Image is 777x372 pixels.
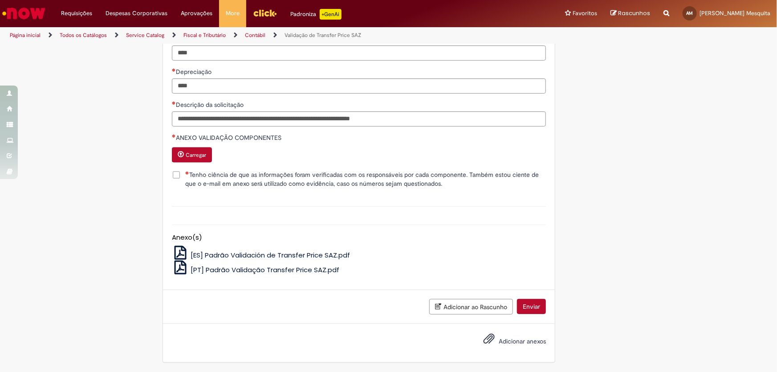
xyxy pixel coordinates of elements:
[172,111,546,127] input: Descrição da solicitação
[253,6,277,20] img: click_logo_yellow_360x200.png
[285,32,361,39] a: Validação de Transfer Price SAZ
[226,9,240,18] span: More
[517,299,546,314] button: Enviar
[126,32,164,39] a: Service Catalog
[429,299,513,315] button: Adicionar ao Rascunho
[700,9,770,17] span: [PERSON_NAME] Mesquita
[60,32,107,39] a: Todos os Catálogos
[172,134,176,138] span: Necessários
[610,9,650,18] a: Rascunhos
[185,172,189,175] span: Necessários
[176,101,245,109] span: Descrição da solicitação
[176,68,213,76] span: Depreciação
[172,45,546,61] input: Custo Fixo
[191,265,339,274] span: [PT] Padrão Validação Transfer Price SAZ.pdf
[181,9,212,18] span: Aprovações
[185,171,546,188] span: Tenho ciência de que as informações foram verificadas com os responsáveis por cada componente. Ta...
[573,9,597,18] span: Favoritos
[172,68,176,72] span: Necessários
[186,152,206,159] small: Carregar
[61,9,92,18] span: Requisições
[290,9,342,20] div: Padroniza
[499,337,546,345] span: Adicionar anexos
[7,27,511,44] ul: Trilhas de página
[172,265,339,274] a: [PT] Padrão Validação Transfer Price SAZ.pdf
[618,9,650,17] span: Rascunhos
[687,10,693,16] span: AM
[191,250,350,260] span: [ES] Padrão Validación de Transfer Price SAZ.pdf
[176,134,283,142] span: ANEXO VALIDAÇÃO COMPONENTES
[172,250,350,260] a: [ES] Padrão Validación de Transfer Price SAZ.pdf
[172,234,546,241] h5: Anexo(s)
[245,32,265,39] a: Contábil
[10,32,41,39] a: Página inicial
[172,101,176,105] span: Necessários
[172,78,546,94] input: Depreciação
[320,9,342,20] p: +GenAi
[183,32,226,39] a: Fiscal e Tributário
[172,147,212,163] button: Carregar anexo de ANEXO VALIDAÇÃO COMPONENTES Required
[1,4,47,22] img: ServiceNow
[106,9,167,18] span: Despesas Corporativas
[481,331,497,351] button: Adicionar anexos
